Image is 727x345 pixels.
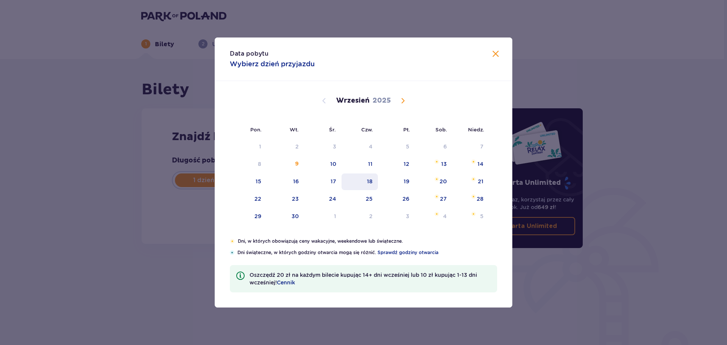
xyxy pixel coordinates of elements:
td: wtorek, 9 września 2025 [267,156,304,173]
td: czwartek, 18 września 2025 [342,173,378,190]
td: Not available. środa, 3 września 2025 [304,139,342,155]
div: 3 [406,212,409,220]
div: 25 [366,195,373,203]
div: 8 [258,160,261,168]
div: 1 [334,212,336,220]
div: 9 [295,160,299,168]
td: Not available. piątek, 5 września 2025 [378,139,415,155]
div: 30 [292,212,299,220]
div: 22 [254,195,261,203]
div: 6 [443,143,447,150]
td: czwartek, 2 października 2025 [342,208,378,225]
td: wtorek, 23 września 2025 [267,191,304,208]
td: Not available. niedziela, 7 września 2025 [452,139,489,155]
div: 23 [292,195,299,203]
td: sobota, 4 października 2025 [415,208,452,225]
td: czwartek, 25 września 2025 [342,191,378,208]
td: środa, 10 września 2025 [304,156,342,173]
div: 2 [295,143,299,150]
small: Pon. [250,126,262,133]
small: Sob. [435,126,447,133]
td: niedziela, 28 września 2025 [452,191,489,208]
td: czwartek, 11 września 2025 [342,156,378,173]
div: 4 [443,212,447,220]
td: Not available. czwartek, 4 września 2025 [342,139,378,155]
div: 18 [367,178,373,185]
small: Niedz. [468,126,484,133]
td: wtorek, 30 września 2025 [267,208,304,225]
div: 4 [369,143,373,150]
div: 12 [404,160,409,168]
p: Dni, w których obowiązują ceny wakacyjne, weekendowe lub świąteczne. [238,238,497,245]
div: 24 [329,195,336,203]
small: Pt. [403,126,410,133]
td: niedziela, 14 września 2025 [452,156,489,173]
td: środa, 1 października 2025 [304,208,342,225]
td: piątek, 12 września 2025 [378,156,415,173]
td: sobota, 13 września 2025 [415,156,452,173]
td: poniedziałek, 15 września 2025 [230,173,267,190]
div: 19 [404,178,409,185]
div: 13 [441,160,447,168]
div: 2 [369,212,373,220]
td: poniedziałek, 22 września 2025 [230,191,267,208]
small: Śr. [329,126,336,133]
td: sobota, 27 września 2025 [415,191,452,208]
td: piątek, 3 października 2025 [378,208,415,225]
td: piątek, 19 września 2025 [378,173,415,190]
td: Not available. poniedziałek, 8 września 2025 [230,156,267,173]
small: Czw. [361,126,373,133]
td: niedziela, 5 października 2025 [452,208,489,225]
div: 20 [440,178,447,185]
small: Wt. [290,126,299,133]
td: Not available. wtorek, 2 września 2025 [267,139,304,155]
div: 27 [440,195,447,203]
td: Not available. poniedziałek, 1 września 2025 [230,139,267,155]
div: 29 [254,212,261,220]
div: 5 [406,143,409,150]
td: niedziela, 21 września 2025 [452,173,489,190]
td: sobota, 20 września 2025 [415,173,452,190]
div: 10 [330,160,336,168]
td: środa, 17 września 2025 [304,173,342,190]
div: 3 [333,143,336,150]
td: środa, 24 września 2025 [304,191,342,208]
td: poniedziałek, 29 września 2025 [230,208,267,225]
td: wtorek, 16 września 2025 [267,173,304,190]
div: Calendar [215,81,512,238]
div: 1 [259,143,261,150]
div: 11 [368,160,373,168]
div: 16 [293,178,299,185]
td: piątek, 26 września 2025 [378,191,415,208]
div: 15 [256,178,261,185]
div: 26 [403,195,409,203]
div: 17 [331,178,336,185]
td: Not available. sobota, 6 września 2025 [415,139,452,155]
